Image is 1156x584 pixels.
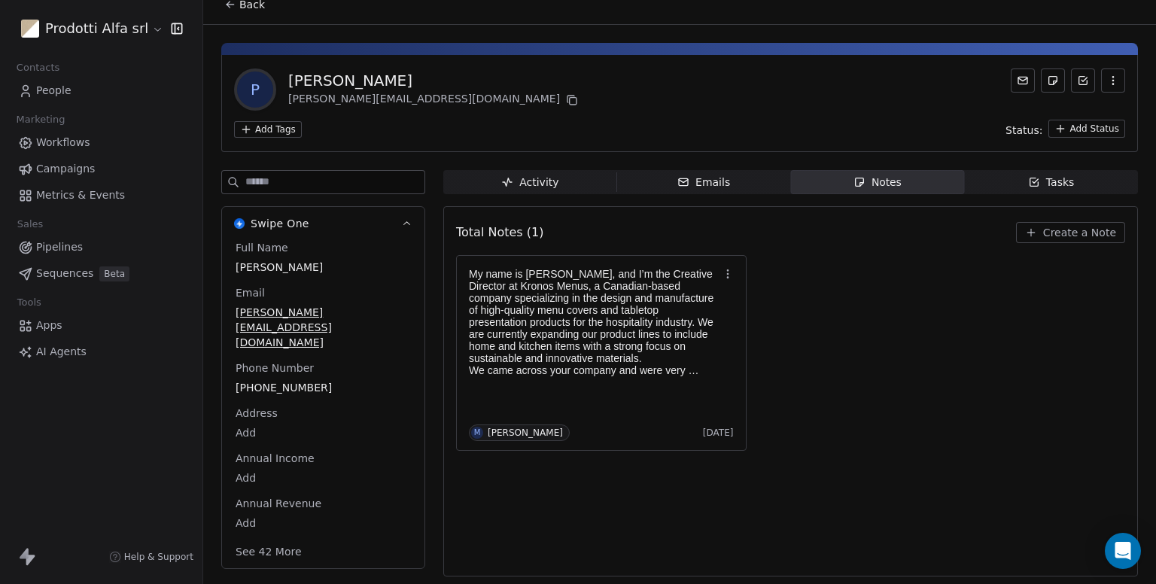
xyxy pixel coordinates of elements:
[488,427,563,438] div: [PERSON_NAME]
[99,266,129,281] span: Beta
[677,175,730,190] div: Emails
[36,318,62,333] span: Apps
[236,380,411,395] span: [PHONE_NUMBER]
[251,216,309,231] span: Swipe One
[1105,533,1141,569] div: Open Intercom Messenger
[456,224,543,242] span: Total Notes (1)
[11,291,47,314] span: Tools
[1005,123,1042,138] span: Status:
[233,240,291,255] span: Full Name
[233,406,281,421] span: Address
[109,551,193,563] a: Help & Support
[222,207,424,240] button: Swipe OneSwipe One
[124,551,193,563] span: Help & Support
[36,239,83,255] span: Pipelines
[237,71,273,108] span: P
[36,344,87,360] span: AI Agents
[18,16,160,41] button: Prodotti Alfa srl
[12,313,190,338] a: Apps
[234,218,245,229] img: Swipe One
[233,285,268,300] span: Email
[236,305,411,350] span: [PERSON_NAME][EMAIL_ADDRESS][DOMAIN_NAME]
[1043,225,1116,240] span: Create a Note
[474,427,481,439] div: M
[36,83,71,99] span: People
[12,130,190,155] a: Workflows
[36,135,90,151] span: Workflows
[12,157,190,181] a: Campaigns
[222,240,424,568] div: Swipe OneSwipe One
[12,235,190,260] a: Pipelines
[12,183,190,208] a: Metrics & Events
[21,20,39,38] img: Nuovo%20progetto.png
[469,268,719,364] p: My name is [PERSON_NAME], and I’m the Creative Director at Kronos Menus, a Canadian-based company...
[36,187,125,203] span: Metrics & Events
[10,56,66,79] span: Contacts
[469,364,719,376] p: We came across your company and were very impressed by your range of recycled imitation leathers....
[233,496,324,511] span: Annual Revenue
[36,161,95,177] span: Campaigns
[45,19,148,38] span: Prodotti Alfa srl
[36,266,93,281] span: Sequences
[1028,175,1075,190] div: Tasks
[11,213,50,236] span: Sales
[236,260,411,275] span: [PERSON_NAME]
[1016,222,1125,243] button: Create a Note
[12,78,190,103] a: People
[12,261,190,286] a: SequencesBeta
[233,451,318,466] span: Annual Income
[12,339,190,364] a: AI Agents
[236,470,411,485] span: Add
[236,516,411,531] span: Add
[703,427,734,439] span: [DATE]
[10,108,71,131] span: Marketing
[288,70,581,91] div: [PERSON_NAME]
[501,175,558,190] div: Activity
[1048,120,1125,138] button: Add Status
[233,360,317,376] span: Phone Number
[288,91,581,109] div: [PERSON_NAME][EMAIL_ADDRESS][DOMAIN_NAME]
[234,121,302,138] button: Add Tags
[227,538,311,565] button: See 42 More
[236,425,411,440] span: Add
